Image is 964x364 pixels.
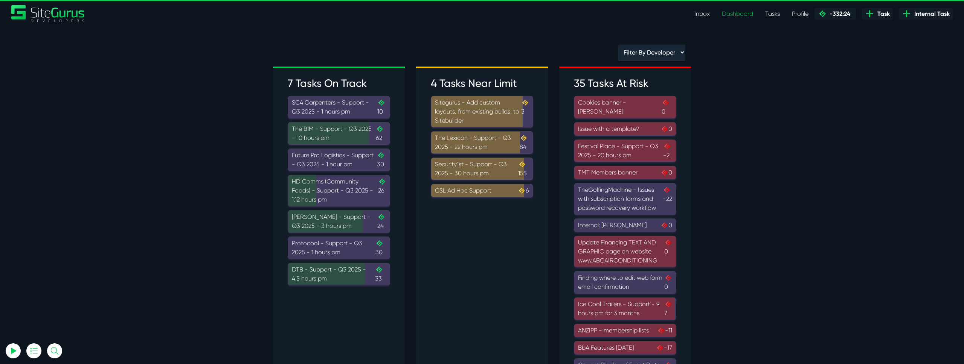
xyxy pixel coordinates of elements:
[520,133,529,152] span: 84
[377,212,386,231] span: 24
[292,212,386,231] div: [PERSON_NAME] - Support - Q3 2025 - 3 hours pm
[578,343,672,352] div: BbA Features [DATE]
[377,98,386,116] span: 10
[759,6,786,21] a: Tasks
[521,98,529,125] span: 3
[574,236,676,267] a: Update Financing TEXT AND GRAPHIC page on website www.ABCAIRCONDITIONING0
[288,210,390,233] a: [PERSON_NAME] - Support - Q3 2025 - 3 hours pm24
[574,96,676,118] a: Cookies banner - [PERSON_NAME]0
[288,96,390,118] a: SC4 Carpenters - Support - Q3 2025 - 1 hours pm10
[663,142,672,160] span: -2
[574,77,676,90] h3: 35 Tasks At Risk
[578,185,672,212] div: TheGolfingMachine - Issues with subscription forms and password recovery workflow
[874,9,890,18] span: Task
[288,263,390,285] a: DTB - Support - Q3 2025 - 4.5 hours pm33
[292,177,386,204] div: HD Comms (Community Foods) - Support - Q3 2025 - 1:12 hours pm
[578,142,672,160] div: Festival Place - Support - Q3 2025 - 20 hours pm
[656,343,672,352] span: -17
[574,324,676,337] a: ANZIPP - membership lists-11
[578,221,672,230] div: Internal: [PERSON_NAME]
[435,98,529,125] div: Sitegurus - Add custom layouts, from existing builds, to Sitebuilder
[664,238,672,265] span: 0
[431,184,533,197] a: CSL Ad Hoc Support6
[578,326,672,335] div: ANZIPP - membership lists
[292,124,386,143] div: The B1M - Support - Q3 2025 - 10 hours pm
[292,265,386,283] div: DTB - Support - Q3 2025 - 4.5 hours pm
[664,273,672,291] span: 0
[292,151,386,169] div: Future Pro Logistics - Support - Q3 2025 - 1 hour pm
[11,5,85,22] a: SiteGurus
[288,175,390,206] a: HD Comms (Community Foods) - Support - Q3 2025 - 1:12 hours pm26
[292,239,386,257] div: Protocool - Support - Q3 2025 - 1 hours pm
[574,183,676,215] a: TheGolfingMachine - Issues with subscription forms and password recovery workflow-22
[435,186,529,195] div: CSL Ad Hoc Support
[288,77,390,90] h3: 7 Tasks On Track
[660,124,672,133] span: 0
[288,149,390,171] a: Future Pro Logistics - Support - Q3 2025 - 1 hour pm30
[578,300,672,318] div: Ice Cool Trailers - Support - 9 hours pm for 3 months
[574,297,676,320] a: Ice Cool Trailers - Support - 9 hours pm for 3 months7
[578,273,672,291] div: Finding where to edit web form email confirmation
[288,237,390,259] a: Protocool - Support - Q3 2025 - 1 hours pm30
[378,177,386,204] span: 26
[435,160,529,178] div: Security1st - Support - Q3 2025 - 30 hours pm
[574,271,676,294] a: Finding where to edit web form email confirmation0
[578,168,672,177] div: TMT Members banner
[786,6,815,21] a: Profile
[574,218,676,232] a: Internal: [PERSON_NAME]0
[664,300,672,318] span: 7
[11,5,85,22] img: Sitegurus Logo
[688,6,716,21] a: Inbox
[431,131,533,154] a: The Lexicon - Support - Q3 2025 - 22 hours pm84
[375,239,386,257] span: 30
[815,8,856,20] a: -332:24
[435,133,529,152] div: The Lexicon - Support - Q3 2025 - 22 hours pm
[716,6,759,21] a: Dashboard
[518,186,529,195] span: 6
[431,96,533,127] a: Sitegurus - Add custom layouts, from existing builds, to Sitebuilder3
[578,238,672,265] div: Update Financing TEXT AND GRAPHIC page on website www.ABCAIRCONDITIONING
[574,140,676,162] a: Festival Place - Support - Q3 2025 - 20 hours pm-2
[911,9,950,18] span: Internal Task
[657,326,672,335] span: -11
[288,122,390,145] a: The B1M - Support - Q3 2025 - 10 hours pm62
[574,166,676,179] a: TMT Members banner0
[662,98,672,116] span: 0
[578,98,672,116] div: Cookies banner - [PERSON_NAME]
[376,124,386,143] span: 62
[578,124,672,133] div: Issue with a template?
[574,122,676,136] a: Issue with a template?0
[518,160,529,178] span: 155
[292,98,386,116] div: SC4 Carpenters - Support - Q3 2025 - 1 hours pm
[375,265,386,283] span: 33
[827,10,850,17] span: -332:24
[431,158,533,180] a: Security1st - Support - Q3 2025 - 30 hours pm155
[660,221,672,230] span: 0
[899,8,953,20] a: Internal Task
[862,8,893,20] a: Task
[660,168,672,177] span: 0
[431,77,533,90] h3: 4 Tasks Near Limit
[663,185,672,212] span: -22
[377,151,386,169] span: 30
[574,341,676,355] a: BbA Features [DATE]-17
